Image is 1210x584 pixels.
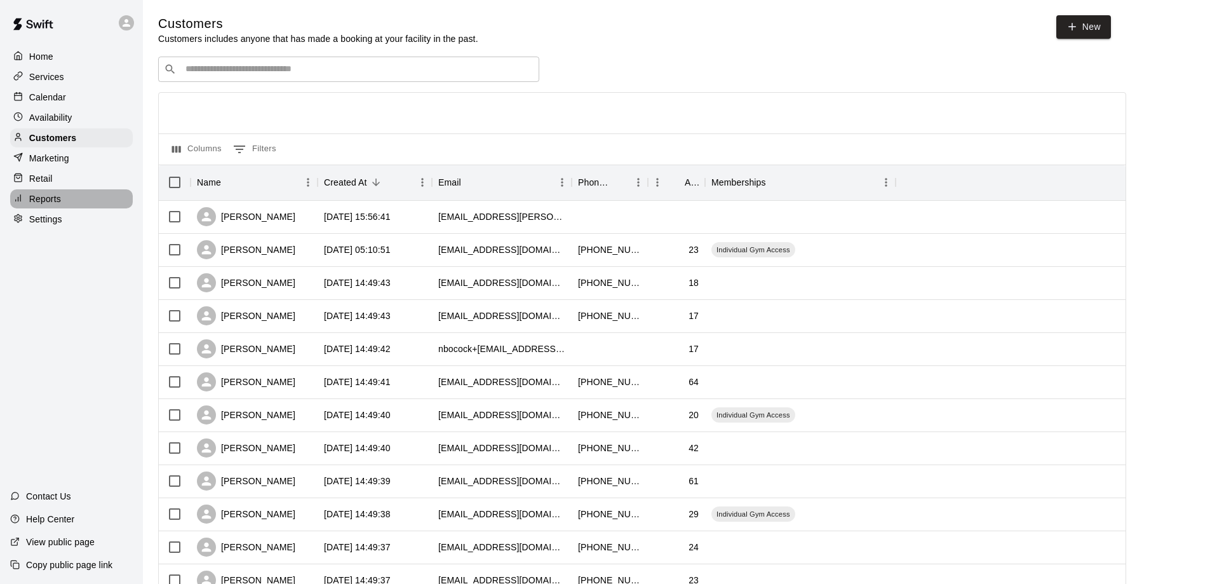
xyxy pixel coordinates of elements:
[324,343,391,355] div: 2025-08-21 14:49:42
[29,152,69,165] p: Marketing
[10,67,133,86] a: Services
[26,490,71,503] p: Contact Us
[711,410,795,420] span: Individual Gym Access
[29,172,53,185] p: Retail
[324,376,391,388] div: 2025-08-21 14:49:41
[1056,15,1111,39] a: New
[438,309,565,322] div: hathawaymc1209+child674cc754d08fd8.17155387@gmail.com
[461,173,479,191] button: Sort
[10,189,133,208] a: Reports
[689,276,699,289] div: 18
[578,442,642,454] div: +13035075396
[648,173,667,192] button: Menu
[197,372,295,391] div: [PERSON_NAME]
[578,508,642,520] div: +13365966429
[766,173,784,191] button: Sort
[578,165,611,200] div: Phone Number
[26,559,112,571] p: Copy public page link
[689,309,699,322] div: 17
[711,165,766,200] div: Memberships
[324,165,367,200] div: Created At
[578,475,642,487] div: +15407930220
[438,409,565,421] div: twpeters54@gmail.com
[711,506,795,522] div: Individual Gym Access
[324,475,391,487] div: 2025-08-21 14:49:39
[26,536,95,548] p: View public page
[413,173,432,192] button: Menu
[197,165,221,200] div: Name
[10,108,133,127] a: Availability
[432,165,572,200] div: Email
[438,475,565,487] div: sbfotos@hotmail.com
[197,273,295,292] div: [PERSON_NAME]
[29,213,62,226] p: Settings
[10,128,133,147] a: Customers
[578,276,642,289] div: +15407626000
[29,50,53,63] p: Home
[611,173,629,191] button: Sort
[169,139,225,160] button: Select columns
[438,276,565,289] div: zaneblawson@gmail.com
[10,47,133,66] div: Home
[438,376,565,388] div: smlegodluvsu@aol.com
[689,376,699,388] div: 64
[629,173,648,192] button: Menu
[318,165,432,200] div: Created At
[578,376,642,388] div: +15405411900
[197,405,295,424] div: [PERSON_NAME]
[324,409,391,421] div: 2025-08-21 14:49:40
[324,210,391,223] div: 2025-08-31 15:56:41
[578,243,642,256] div: +15405198332
[438,243,565,256] div: kalebcrawford645@gmail.com
[197,505,295,524] div: [PERSON_NAME]
[10,88,133,107] a: Calendar
[438,508,565,520] div: seth.causey1996@gmail.com
[10,169,133,188] a: Retail
[158,32,478,45] p: Customers includes anyone that has made a booking at your facility in the past.
[324,243,391,256] div: 2025-08-29 05:10:51
[29,91,66,104] p: Calendar
[711,242,795,257] div: Individual Gym Access
[438,541,565,553] div: ystudevant5627@gmail.com
[197,339,295,358] div: [PERSON_NAME]
[324,541,391,553] div: 2025-08-21 14:49:37
[685,165,699,200] div: Age
[553,173,572,192] button: Menu
[197,438,295,458] div: [PERSON_NAME]
[29,193,61,205] p: Reports
[689,475,699,487] div: 61
[667,173,685,191] button: Sort
[324,442,391,454] div: 2025-08-21 14:49:40
[10,149,133,168] a: Marketing
[26,513,74,526] p: Help Center
[572,165,648,200] div: Phone Number
[689,343,699,355] div: 17
[689,409,699,421] div: 20
[197,472,295,491] div: [PERSON_NAME]
[324,309,391,322] div: 2025-08-21 14:49:43
[230,139,279,160] button: Show filters
[158,57,539,82] div: Search customers by name or email
[705,165,896,200] div: Memberships
[197,306,295,325] div: [PERSON_NAME]
[29,71,64,83] p: Services
[197,207,295,226] div: [PERSON_NAME]
[689,243,699,256] div: 23
[324,508,391,520] div: 2025-08-21 14:49:38
[689,508,699,520] div: 29
[578,409,642,421] div: +15406137671
[877,173,896,192] button: Menu
[10,210,133,229] div: Settings
[711,245,795,255] span: Individual Gym Access
[648,165,705,200] div: Age
[197,240,295,259] div: [PERSON_NAME]
[578,309,642,322] div: +15402007112
[711,509,795,519] span: Individual Gym Access
[689,541,699,553] div: 24
[29,132,76,144] p: Customers
[711,407,795,423] div: Individual Gym Access
[689,442,699,454] div: 42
